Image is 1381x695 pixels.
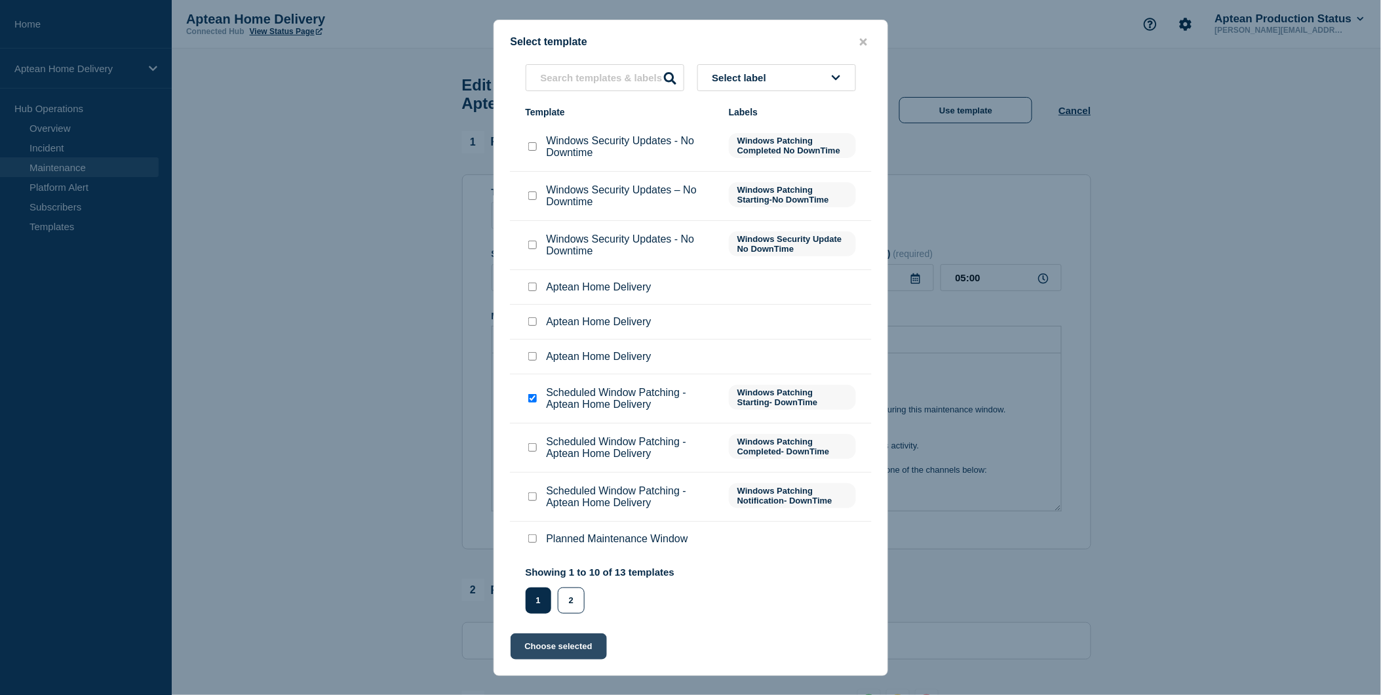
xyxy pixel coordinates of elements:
[729,182,856,207] span: Windows Patching Starting-No DownTime
[547,533,688,545] p: Planned Maintenance Window
[528,191,537,200] input: Windows Security Updates – No Downtime checkbox
[526,566,675,578] p: Showing 1 to 10 of 13 templates
[729,231,856,256] span: Windows Security Update No DownTime
[729,385,856,410] span: Windows Patching Starting- DownTime
[494,36,887,49] div: Select template
[729,107,856,117] div: Labels
[547,233,716,257] p: Windows Security Updates - No Downtime
[526,587,551,614] button: 1
[528,142,537,151] input: Windows Security Updates - No Downtime checkbox
[712,72,772,83] span: Select label
[547,436,716,460] p: Scheduled Window Patching - Aptean Home Delivery
[528,492,537,501] input: Scheduled Window Patching - Aptean Home Delivery checkbox
[547,135,716,159] p: Windows Security Updates - No Downtime
[729,483,856,508] span: Windows Patching Notification- DownTime
[528,443,537,452] input: Scheduled Window Patching - Aptean Home Delivery checkbox
[528,352,537,361] input: Aptean Home Delivery checkbox
[697,64,856,91] button: Select label
[528,283,537,291] input: Aptean Home Delivery checkbox
[729,434,856,459] span: Windows Patching Completed- DownTime
[558,587,585,614] button: 2
[528,241,537,249] input: Windows Security Updates - No Downtime checkbox
[547,184,716,208] p: Windows Security Updates – No Downtime
[729,133,856,158] span: Windows Patching Completed No DownTime
[547,351,652,363] p: Aptean Home Delivery
[528,317,537,326] input: Aptean Home Delivery checkbox
[526,64,684,91] input: Search templates & labels
[511,633,607,660] button: Choose selected
[547,316,652,328] p: Aptean Home Delivery
[528,394,537,403] input: Scheduled Window Patching - Aptean Home Delivery checkbox
[526,107,716,117] div: Template
[547,485,716,509] p: Scheduled Window Patching - Aptean Home Delivery
[547,281,652,293] p: Aptean Home Delivery
[856,36,871,49] button: close button
[528,534,537,543] input: Planned Maintenance Window checkbox
[547,387,716,410] p: Scheduled Window Patching - Aptean Home Delivery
